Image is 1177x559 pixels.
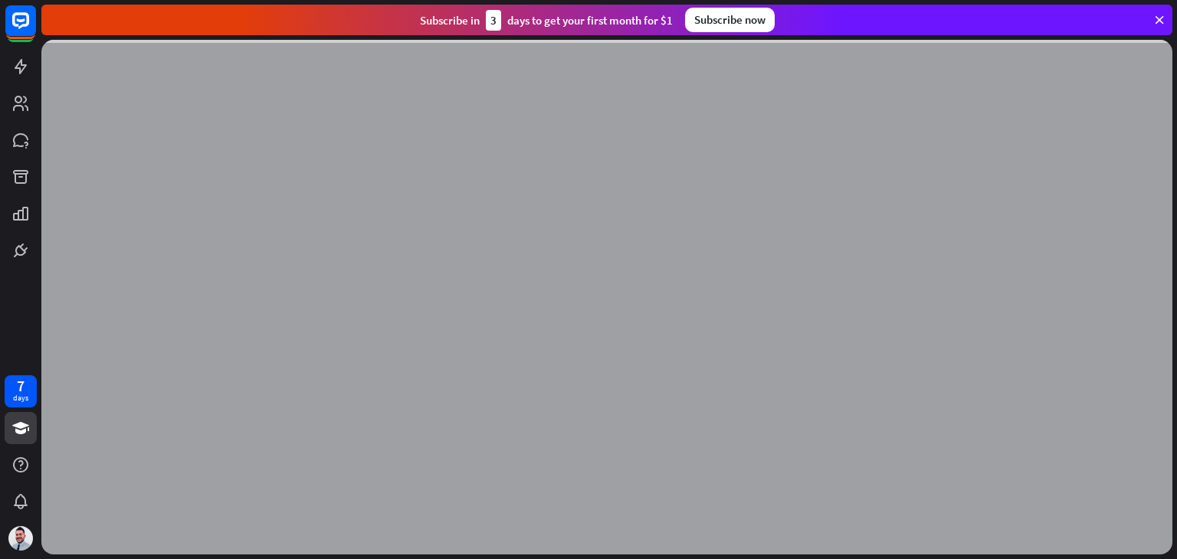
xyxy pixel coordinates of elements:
div: Subscribe in days to get your first month for $1 [420,10,673,31]
div: Subscribe now [685,8,775,32]
div: 7 [17,379,25,393]
div: days [13,393,28,404]
a: 7 days [5,375,37,407]
div: 3 [486,10,501,31]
